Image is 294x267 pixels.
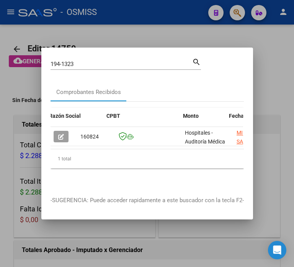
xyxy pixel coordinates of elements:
datatable-header-cell: CPBT [103,108,180,142]
div: 1 total [51,149,244,168]
div: 30626983398 [237,129,288,145]
span: Hospitales - Auditoría Médica [185,130,225,145]
div: Comprobantes Recibidos [56,88,121,97]
div: Open Intercom Messenger [268,241,286,259]
span: Monto [183,113,199,119]
p: -SUGERENCIA: Puede acceder rapidamente a este buscador con la tecla F2- [51,196,244,205]
datatable-header-cell: Fecha Cpbt [226,108,260,142]
mat-icon: search [192,57,201,66]
span: Razón Social [49,113,81,119]
datatable-header-cell: Monto [180,108,226,142]
span: Fecha Cpbt [229,113,256,119]
span: CPBT [106,113,120,119]
datatable-header-cell: Razón Social [46,108,103,142]
div: 160824 [80,132,113,141]
span: MINISTERIO DE SALUD PCIA DE BS AS [237,130,281,153]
